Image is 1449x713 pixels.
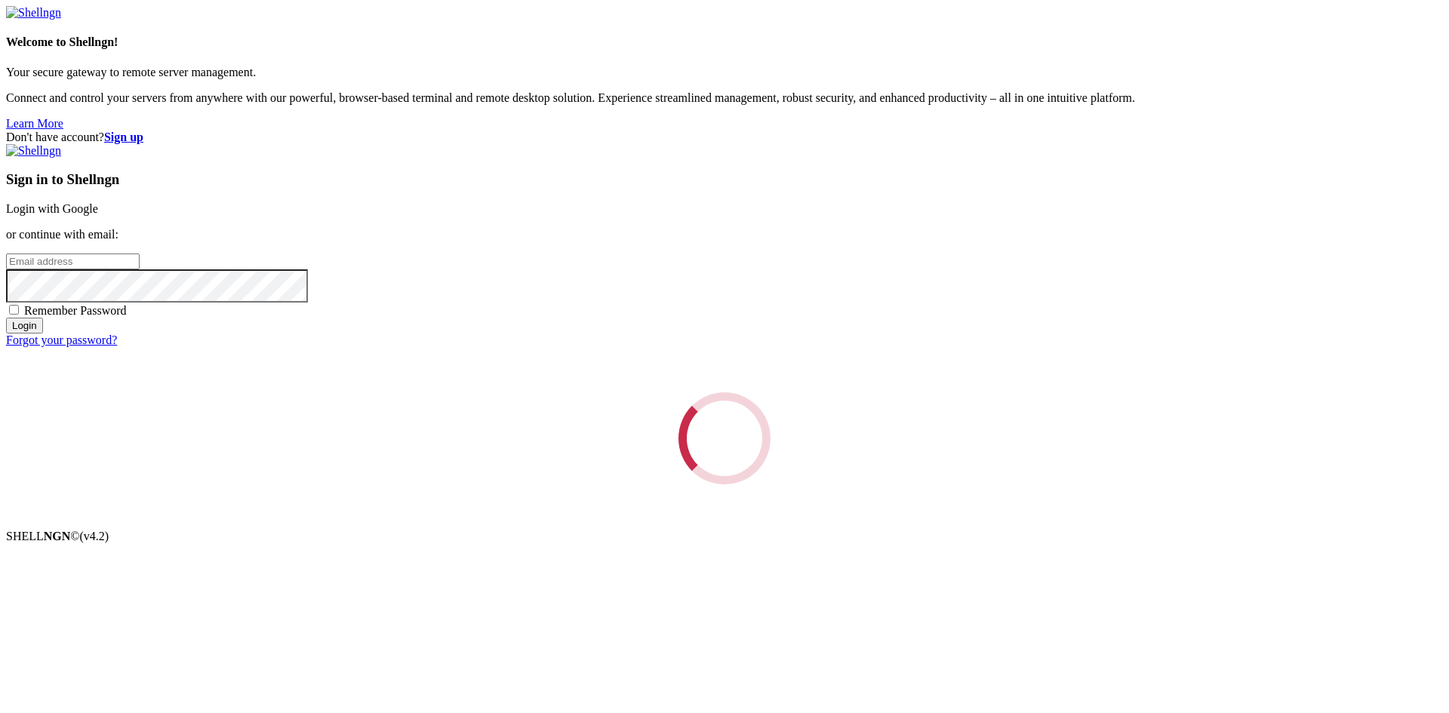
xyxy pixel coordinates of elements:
input: Login [6,318,43,333]
p: Connect and control your servers from anywhere with our powerful, browser-based terminal and remo... [6,91,1443,105]
img: Shellngn [6,144,61,158]
span: SHELL © [6,530,109,542]
span: 4.2.0 [80,530,109,542]
p: Your secure gateway to remote server management. [6,66,1443,79]
h4: Welcome to Shellngn! [6,35,1443,49]
a: Login with Google [6,202,98,215]
input: Remember Password [9,305,19,315]
h3: Sign in to Shellngn [6,171,1443,188]
div: Don't have account? [6,131,1443,144]
img: Shellngn [6,6,61,20]
span: Remember Password [24,304,127,317]
input: Email address [6,254,140,269]
a: Sign up [104,131,143,143]
div: Loading... [678,392,771,484]
b: NGN [44,530,71,542]
a: Learn More [6,117,63,130]
a: Forgot your password? [6,333,117,346]
p: or continue with email: [6,228,1443,241]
